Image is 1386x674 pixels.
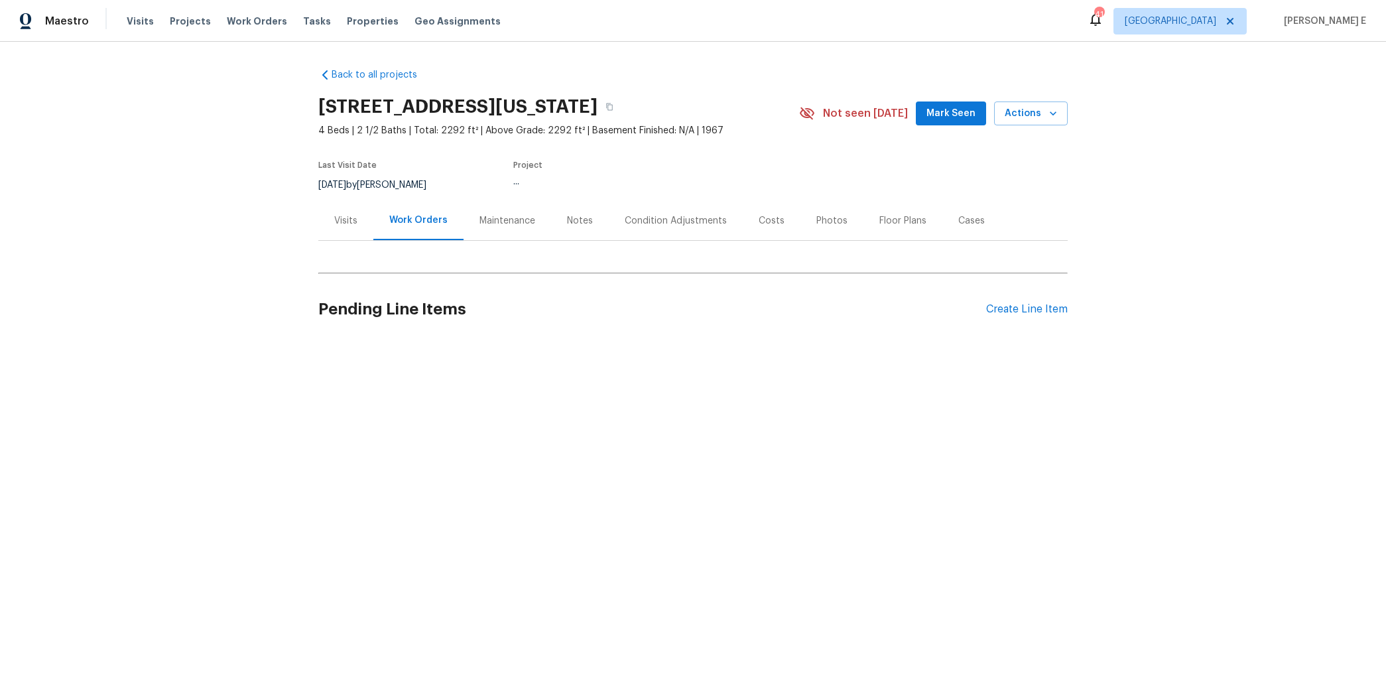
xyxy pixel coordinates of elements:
div: Notes [567,214,593,228]
span: 4 Beds | 2 1/2 Baths | Total: 2292 ft² | Above Grade: 2292 ft² | Basement Finished: N/A | 1967 [318,124,799,137]
div: Work Orders [389,214,448,227]
span: Not seen [DATE] [823,107,908,120]
div: by [PERSON_NAME] [318,177,442,193]
a: Back to all projects [318,68,446,82]
button: Copy Address [598,95,621,119]
span: [GEOGRAPHIC_DATA] [1125,15,1216,28]
span: Actions [1005,105,1057,122]
button: Mark Seen [916,101,986,126]
span: Project [513,161,542,169]
span: [DATE] [318,180,346,190]
div: Create Line Item [986,303,1068,316]
h2: Pending Line Items [318,279,986,340]
span: Mark Seen [926,105,976,122]
div: Cases [958,214,985,228]
div: Costs [759,214,785,228]
span: Tasks [303,17,331,26]
button: Actions [994,101,1068,126]
div: Condition Adjustments [625,214,727,228]
span: Last Visit Date [318,161,377,169]
div: 41 [1094,8,1103,21]
div: Visits [334,214,357,228]
span: Projects [170,15,211,28]
span: [PERSON_NAME] E [1279,15,1366,28]
span: Visits [127,15,154,28]
div: Photos [816,214,848,228]
span: Properties [347,15,399,28]
div: ... [513,177,768,186]
span: Maestro [45,15,89,28]
span: Geo Assignments [414,15,501,28]
h2: [STREET_ADDRESS][US_STATE] [318,100,598,113]
div: Floor Plans [879,214,926,228]
span: Work Orders [227,15,287,28]
div: Maintenance [479,214,535,228]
